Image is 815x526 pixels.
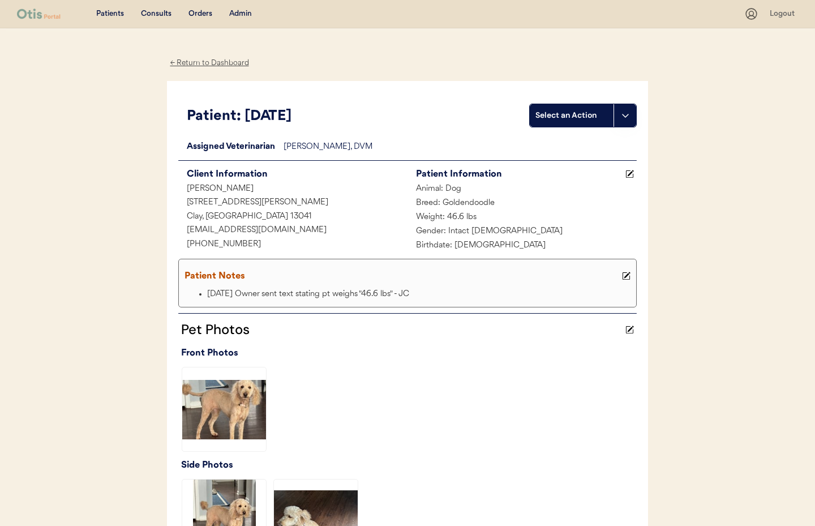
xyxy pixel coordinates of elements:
div: Client Information [187,166,407,182]
li: [DATE] Owner sent text stating pt weighs "46.6 lbs" - JC [207,288,633,302]
div: [PERSON_NAME] [178,182,407,196]
div: Pet Photos [178,319,623,340]
div: Weight: 46.6 lbs [407,211,637,225]
div: Birthdate: [DEMOGRAPHIC_DATA] [407,239,637,253]
div: Consults [141,8,171,20]
div: Patients [96,8,124,20]
div: [PHONE_NUMBER] [178,238,407,252]
div: Patient: [DATE] [187,106,529,127]
div: Admin [229,8,252,20]
img: IMG_9008.jpeg [182,367,266,451]
div: Gender: Intact [DEMOGRAPHIC_DATA] [407,225,637,239]
div: Clay, [GEOGRAPHIC_DATA] 13041 [178,210,407,224]
div: Breed: Goldendoodle [407,196,637,211]
div: [PERSON_NAME], DVM [284,140,637,155]
div: Select an Action [535,110,608,121]
div: Side Photos [181,457,637,473]
div: Front Photos [181,345,637,361]
div: Animal: Dog [407,182,637,196]
div: ← Return to Dashboard [167,57,252,70]
div: Patient Information [416,166,623,182]
div: [STREET_ADDRESS][PERSON_NAME] [178,196,407,210]
div: Logout [770,8,798,20]
div: Patient Notes [185,268,619,284]
div: Assigned Veterinarian [178,140,284,155]
div: Orders [188,8,212,20]
div: [EMAIL_ADDRESS][DOMAIN_NAME] [178,224,407,238]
